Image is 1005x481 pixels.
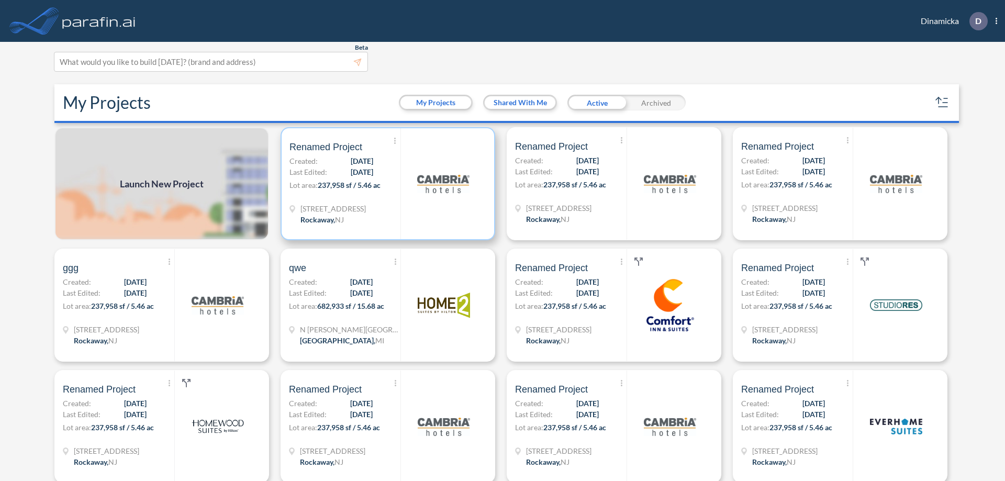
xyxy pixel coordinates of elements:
img: logo [870,158,922,210]
span: qwe [289,262,306,274]
span: Last Edited: [289,409,327,420]
span: 321 Mt Hope Ave [74,324,139,335]
span: 237,958 sf / 5.46 ac [769,301,832,310]
span: NJ [335,215,344,224]
span: Created: [741,276,769,287]
span: [DATE] [576,398,599,409]
span: 237,958 sf / 5.46 ac [543,301,606,310]
span: NJ [561,336,569,345]
span: [DATE] [576,409,599,420]
span: Lot area: [63,301,91,310]
span: Lot area: [289,181,318,189]
img: logo [870,279,922,331]
span: [DATE] [350,409,373,420]
span: Last Edited: [63,287,100,298]
span: Lot area: [515,423,543,432]
div: Rockaway, NJ [752,456,796,467]
span: NJ [561,215,569,223]
span: [DATE] [576,287,599,298]
span: Created: [289,155,318,166]
span: 237,958 sf / 5.46 ac [769,423,832,432]
div: Rockaway, NJ [300,214,344,225]
span: Last Edited: [741,409,779,420]
span: 237,958 sf / 5.46 ac [543,423,606,432]
span: [DATE] [576,166,599,177]
span: Rockaway , [526,215,561,223]
span: 237,958 sf / 5.46 ac [769,180,832,189]
span: [DATE] [124,409,147,420]
span: Last Edited: [515,166,553,177]
span: Last Edited: [289,166,327,177]
span: Rockaway , [526,457,561,466]
span: Created: [515,276,543,287]
span: Last Edited: [741,166,779,177]
span: Renamed Project [741,383,814,396]
span: 237,958 sf / 5.46 ac [91,301,154,310]
span: Created: [289,276,317,287]
span: [DATE] [802,276,825,287]
span: NJ [787,457,796,466]
span: [DATE] [802,409,825,420]
span: Lot area: [289,301,317,310]
h2: My Projects [63,93,151,113]
span: [DATE] [124,276,147,287]
div: Rockaway, NJ [74,335,117,346]
span: 321 Mt Hope Ave [752,445,818,456]
span: NJ [108,457,117,466]
span: Rockaway , [526,336,561,345]
span: [DATE] [350,398,373,409]
span: Created: [63,276,91,287]
span: Created: [515,398,543,409]
button: sort [934,94,951,111]
button: Shared With Me [485,96,555,109]
span: 237,958 sf / 5.46 ac [91,423,154,432]
span: [DATE] [802,155,825,166]
div: Rockaway, NJ [526,456,569,467]
span: Renamed Project [741,262,814,274]
div: Active [567,95,627,110]
img: logo [418,400,470,453]
img: logo [644,400,696,453]
span: [DATE] [576,155,599,166]
span: Rockaway , [74,336,108,345]
span: 237,958 sf / 5.46 ac [543,180,606,189]
img: logo [60,10,138,31]
span: Renamed Project [515,262,588,274]
span: [DATE] [802,398,825,409]
button: My Projects [400,96,471,109]
img: logo [870,400,922,453]
span: Created: [741,155,769,166]
span: Rockaway , [300,215,335,224]
span: [DATE] [350,287,373,298]
span: Rockaway , [752,215,787,223]
img: logo [417,158,470,210]
img: logo [644,279,696,331]
span: 321 Mt Hope Ave [74,445,139,456]
img: logo [644,158,696,210]
img: add [54,127,269,240]
span: NJ [787,336,796,345]
span: Lot area: [741,301,769,310]
span: ggg [63,262,79,274]
div: Rockaway, NJ [752,214,796,225]
div: Dinamicka [905,12,997,30]
span: N Wyndham Hill Dr NE [300,324,399,335]
div: Rockaway, NJ [74,456,117,467]
span: Last Edited: [515,409,553,420]
span: 321 Mt Hope Ave [752,324,818,335]
span: Beta [355,43,368,52]
span: Rockaway , [74,457,108,466]
span: NJ [561,457,569,466]
span: 321 Mt Hope Ave [526,445,591,456]
span: [DATE] [124,398,147,409]
span: Rockaway , [752,457,787,466]
a: Launch New Project [54,127,269,240]
span: [DATE] [802,166,825,177]
span: NJ [334,457,343,466]
span: MI [375,336,384,345]
span: 321 Mt Hope Ave [300,445,365,456]
span: NJ [108,336,117,345]
span: Last Edited: [63,409,100,420]
span: Last Edited: [289,287,327,298]
div: Rockaway, NJ [752,335,796,346]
